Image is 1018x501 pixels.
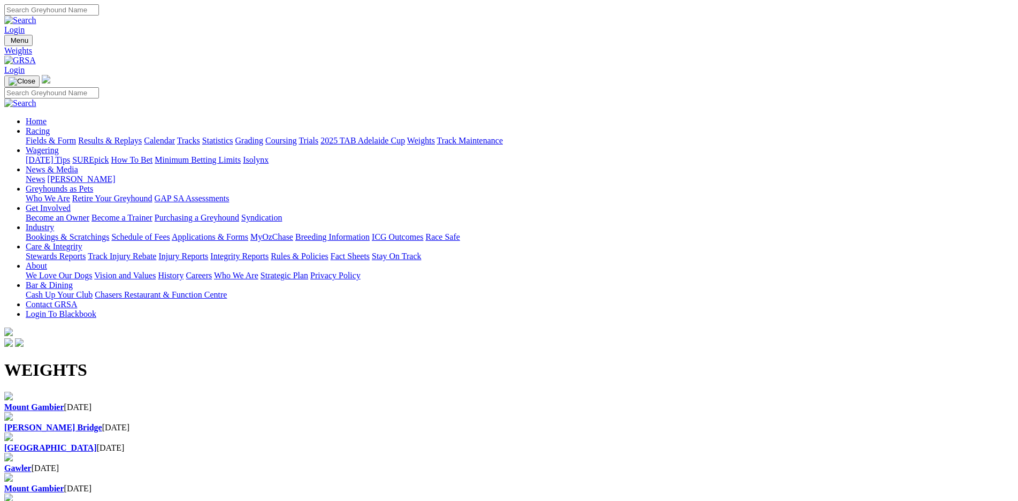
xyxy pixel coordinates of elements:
[4,35,33,46] button: Toggle navigation
[111,232,170,241] a: Schedule of Fees
[4,432,13,441] img: file-red.svg
[4,423,1014,432] div: [DATE]
[26,203,71,212] a: Get Involved
[26,213,1014,223] div: Get Involved
[4,75,40,87] button: Toggle navigation
[4,87,99,98] input: Search
[26,261,47,270] a: About
[214,271,258,280] a: Who We Are
[4,4,99,16] input: Search
[15,338,24,347] img: twitter.svg
[265,136,297,145] a: Coursing
[437,136,503,145] a: Track Maintenance
[155,155,241,164] a: Minimum Betting Limits
[72,194,152,203] a: Retire Your Greyhound
[372,232,423,241] a: ICG Outcomes
[47,174,115,184] a: [PERSON_NAME]
[26,213,89,222] a: Become an Owner
[425,232,460,241] a: Race Safe
[4,464,32,473] a: Gawler
[26,184,93,193] a: Greyhounds as Pets
[26,232,109,241] a: Bookings & Scratchings
[26,136,76,145] a: Fields & Form
[26,194,1014,203] div: Greyhounds as Pets
[26,252,1014,261] div: Care & Integrity
[261,271,308,280] a: Strategic Plan
[210,252,269,261] a: Integrity Reports
[4,423,102,432] b: [PERSON_NAME] Bridge
[26,242,82,251] a: Care & Integrity
[4,464,1014,473] div: [DATE]
[4,484,64,493] a: Mount Gambier
[202,136,233,145] a: Statistics
[310,271,361,280] a: Privacy Policy
[4,453,13,461] img: file-red.svg
[243,155,269,164] a: Isolynx
[320,136,405,145] a: 2025 TAB Adelaide Cup
[26,232,1014,242] div: Industry
[271,252,328,261] a: Rules & Policies
[250,232,293,241] a: MyOzChase
[4,338,13,347] img: facebook.svg
[88,252,156,261] a: Track Injury Rebate
[372,252,421,261] a: Stay On Track
[4,473,13,482] img: file-red.svg
[26,271,92,280] a: We Love Our Dogs
[4,403,64,412] a: Mount Gambier
[26,290,93,299] a: Cash Up Your Club
[4,25,25,34] a: Login
[331,252,370,261] a: Fact Sheets
[4,98,36,108] img: Search
[42,75,50,83] img: logo-grsa-white.png
[407,136,435,145] a: Weights
[26,223,54,232] a: Industry
[158,252,208,261] a: Injury Reports
[4,392,13,400] img: file-red.svg
[4,328,13,336] img: logo-grsa-white.png
[72,155,109,164] a: SUREpick
[155,194,229,203] a: GAP SA Assessments
[26,300,77,309] a: Contact GRSA
[4,412,13,421] img: file-red.svg
[4,360,1014,380] h1: WEIGHTS
[111,155,153,164] a: How To Bet
[4,46,1014,56] a: Weights
[4,16,36,25] img: Search
[241,213,282,222] a: Syndication
[4,65,25,74] a: Login
[4,56,36,65] img: GRSA
[172,232,248,241] a: Applications & Forms
[26,194,70,203] a: Who We Are
[158,271,183,280] a: History
[186,271,212,280] a: Careers
[26,155,70,164] a: [DATE] Tips
[4,484,1014,494] div: [DATE]
[298,136,318,145] a: Trials
[9,77,35,86] img: Close
[4,443,1014,453] div: [DATE]
[91,213,152,222] a: Become a Trainer
[177,136,200,145] a: Tracks
[26,136,1014,146] div: Racing
[26,309,96,318] a: Login To Blackbook
[155,213,239,222] a: Purchasing a Greyhound
[26,174,1014,184] div: News & Media
[26,280,73,290] a: Bar & Dining
[26,117,47,126] a: Home
[78,136,142,145] a: Results & Replays
[144,136,175,145] a: Calendar
[26,146,59,155] a: Wagering
[95,290,227,299] a: Chasers Restaurant & Function Centre
[235,136,263,145] a: Grading
[4,403,1014,412] div: [DATE]
[4,443,97,452] a: [GEOGRAPHIC_DATA]
[26,174,45,184] a: News
[26,290,1014,300] div: Bar & Dining
[295,232,370,241] a: Breeding Information
[26,271,1014,280] div: About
